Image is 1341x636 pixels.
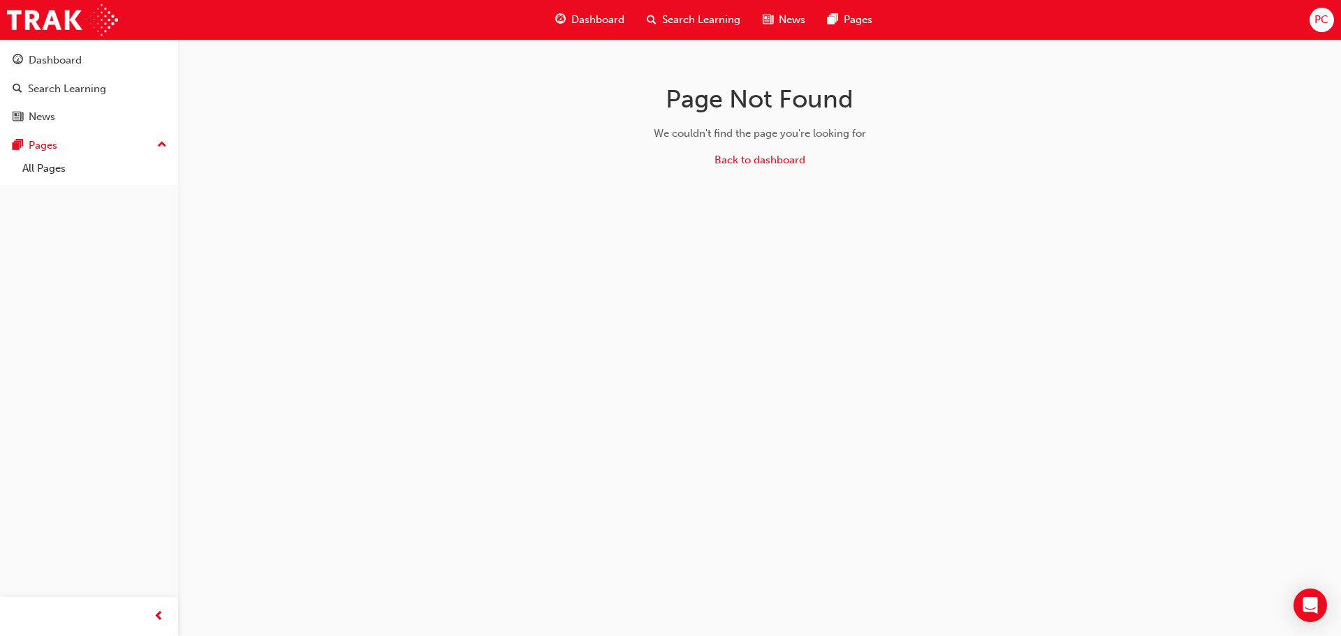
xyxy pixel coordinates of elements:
[29,52,82,68] div: Dashboard
[154,608,164,626] span: prev-icon
[844,12,872,28] span: Pages
[28,81,106,97] div: Search Learning
[1314,12,1328,28] span: PC
[779,12,805,28] span: News
[555,11,566,29] span: guage-icon
[6,104,173,130] a: News
[544,6,636,34] a: guage-iconDashboard
[6,45,173,133] button: DashboardSearch LearningNews
[13,83,22,96] span: search-icon
[6,76,173,102] a: Search Learning
[1294,589,1327,622] div: Open Intercom Messenger
[828,11,838,29] span: pages-icon
[13,140,23,152] span: pages-icon
[29,109,55,125] div: News
[763,11,773,29] span: news-icon
[6,133,173,158] button: Pages
[6,47,173,73] a: Dashboard
[636,6,752,34] a: search-iconSearch Learning
[571,12,624,28] span: Dashboard
[662,12,740,28] span: Search Learning
[157,136,167,154] span: up-icon
[647,11,657,29] span: search-icon
[13,54,23,67] span: guage-icon
[13,111,23,124] span: news-icon
[752,6,816,34] a: news-iconNews
[7,4,118,36] img: Trak
[538,126,981,142] div: We couldn't find the page you're looking for
[715,154,805,166] a: Back to dashboard
[538,84,981,114] h1: Page Not Found
[1310,8,1334,32] button: PC
[29,138,57,154] div: Pages
[816,6,884,34] a: pages-iconPages
[17,158,173,179] a: All Pages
